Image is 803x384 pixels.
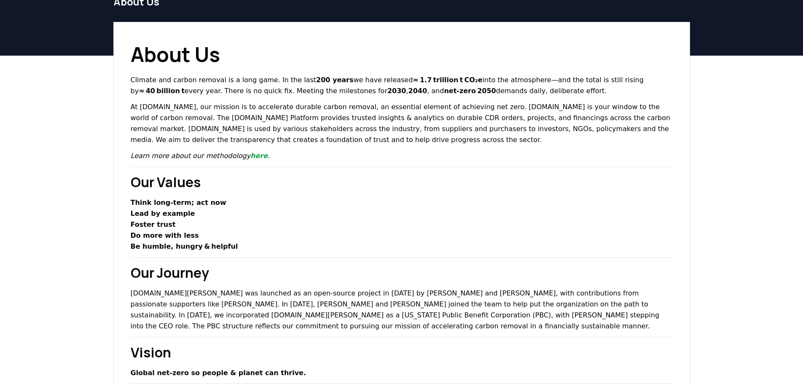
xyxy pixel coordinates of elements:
[408,87,427,95] strong: 2040
[413,76,482,84] strong: ≈ 1.7 trillion t CO₂e
[131,39,673,70] h1: About Us
[131,288,673,332] p: [DOMAIN_NAME][PERSON_NAME] was launched as an open-source project in [DATE] by [PERSON_NAME] and ...
[131,231,199,239] strong: Do more with less
[131,242,238,250] strong: Be humble, hungry & helpful
[444,87,496,95] strong: net‑zero 2050
[387,87,406,95] strong: 2030
[139,87,185,95] strong: ≈ 40 billion t
[131,342,673,363] h2: Vision
[250,152,268,160] a: here
[131,172,673,192] h2: Our Values
[131,152,270,160] em: Learn more about our methodology .
[131,102,673,145] p: At [DOMAIN_NAME], our mission is to accelerate durable carbon removal, an essential element of ac...
[131,263,673,283] h2: Our Journey
[131,199,226,207] strong: Think long‑term; act now
[316,76,353,84] strong: 200 years
[131,220,176,228] strong: Foster trust
[131,75,673,97] p: Climate and carbon removal is a long game. In the last we have released into the atmosphere—and t...
[131,369,306,377] strong: Global net‑zero so people & planet can thrive.
[131,209,195,218] strong: Lead by example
